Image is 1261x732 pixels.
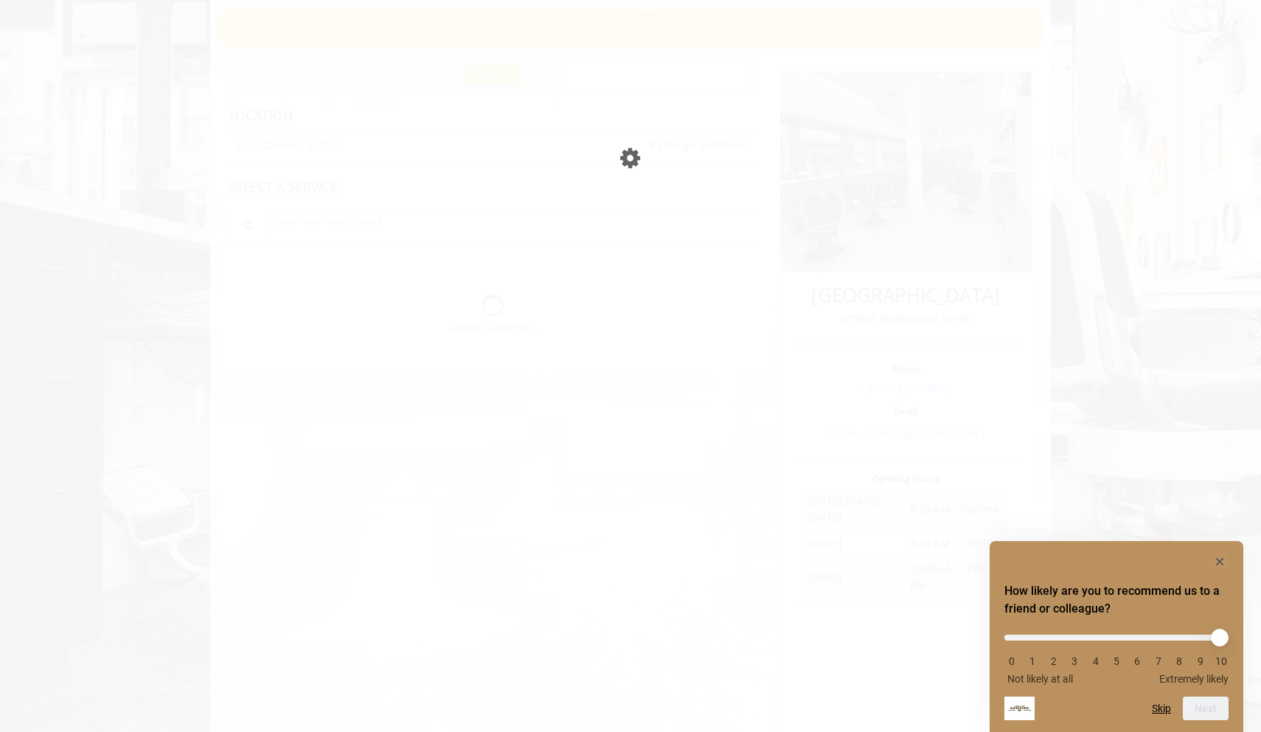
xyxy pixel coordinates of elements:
[1211,553,1229,571] button: Hide survey
[1004,655,1019,667] li: 0
[1193,655,1208,667] li: 9
[1183,697,1229,720] button: Next question
[1109,655,1124,667] li: 5
[1088,655,1103,667] li: 4
[1152,703,1171,714] button: Skip
[1004,553,1229,720] div: How likely are you to recommend us to a friend or colleague? Select an option from 0 to 10, with ...
[1151,655,1166,667] li: 7
[1130,655,1144,667] li: 6
[1004,582,1229,618] h2: How likely are you to recommend us to a friend or colleague? Select an option from 0 to 10, with ...
[1214,655,1229,667] li: 10
[1172,655,1187,667] li: 8
[1067,655,1082,667] li: 3
[1007,673,1073,685] span: Not likely at all
[1025,655,1040,667] li: 1
[1159,673,1229,685] span: Extremely likely
[1004,624,1229,685] div: How likely are you to recommend us to a friend or colleague? Select an option from 0 to 10, with ...
[1046,655,1061,667] li: 2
